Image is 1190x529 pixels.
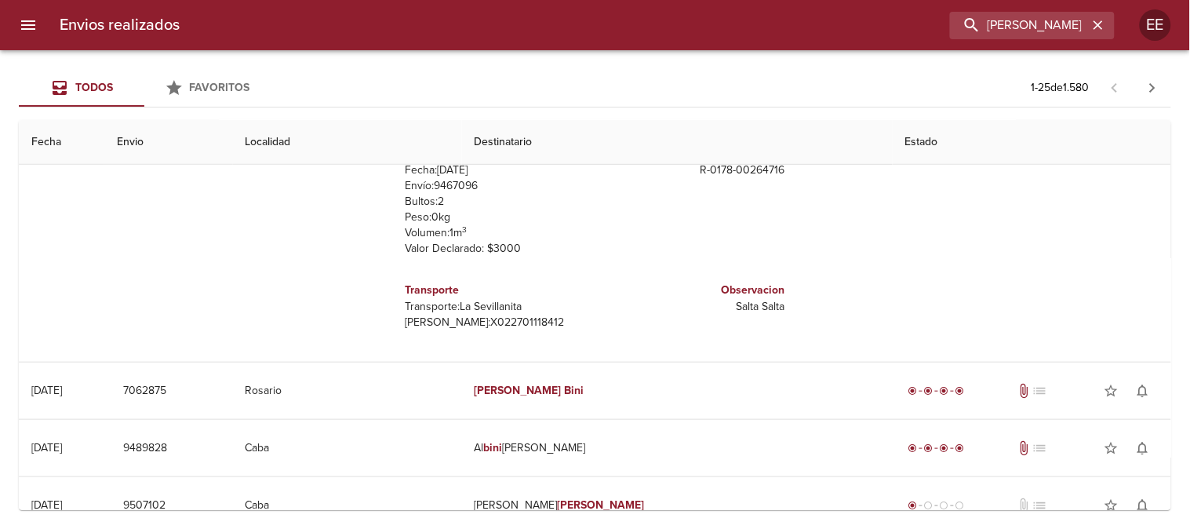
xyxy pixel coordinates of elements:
span: notifications_none [1135,498,1151,513]
div: Generado [905,498,968,513]
button: Agregar a favoritos [1096,375,1127,407]
div: [DATE] [31,384,62,397]
button: Activar notificaciones [1127,432,1159,464]
td: Caba [233,420,462,476]
p: Transporte: La Sevillanita [406,299,589,315]
div: Tabs Envios [19,69,270,107]
div: Abrir información de usuario [1140,9,1171,41]
p: Envío: 9467096 [406,178,589,194]
button: Activar notificaciones [1127,490,1159,521]
span: Favoritos [190,81,250,94]
span: radio_button_checked [940,443,949,453]
p: 1 - 25 de 1.580 [1032,80,1090,96]
sup: 3 [463,224,468,235]
em: [PERSON_NAME] [475,384,562,397]
p: Volumen: 1 m [406,225,589,241]
span: star_border [1104,440,1119,456]
span: radio_button_checked [908,443,918,453]
p: Fecha: [DATE] [406,162,589,178]
div: EE [1140,9,1171,41]
p: Valor Declarado: $ 3000 [406,241,589,257]
span: star_border [1104,498,1119,513]
td: Rosario [233,363,462,419]
span: No tiene pedido asociado [1032,383,1047,399]
span: radio_button_unchecked [955,501,965,510]
span: radio_button_checked [924,386,933,396]
span: radio_button_checked [908,386,918,396]
span: Pagina siguiente [1134,69,1171,107]
p: Bultos: 2 [406,194,589,210]
em: bini [484,441,503,454]
th: Fecha [19,120,104,165]
h6: Envios realizados [60,13,180,38]
p: Peso: 0 kg [406,210,589,225]
span: 9489828 [123,439,167,458]
p: Salta Salta [602,299,785,315]
span: 7062875 [123,381,166,401]
span: Tiene documentos adjuntos [1016,383,1032,399]
span: No tiene pedido asociado [1032,498,1047,513]
em: [PERSON_NAME] [558,498,645,512]
span: radio_button_checked [908,501,918,510]
span: Tiene documentos adjuntos [1016,440,1032,456]
em: Bini [565,384,584,397]
th: Localidad [233,120,462,165]
span: radio_button_checked [924,443,933,453]
input: buscar [950,12,1088,39]
th: Estado [893,120,1171,165]
span: star_border [1104,383,1119,399]
div: Entregado [905,383,968,399]
td: Al [PERSON_NAME] [462,420,893,476]
th: Destinatario [462,120,893,165]
div: [DATE] [31,441,62,454]
h6: Transporte [406,282,589,299]
div: Entregado [905,440,968,456]
p: [PERSON_NAME]: X022701118412 [406,315,589,330]
button: Agregar a favoritos [1096,490,1127,521]
h6: Observacion [602,282,785,299]
span: No tiene pedido asociado [1032,440,1047,456]
button: Agregar a favoritos [1096,432,1127,464]
span: radio_button_checked [940,386,949,396]
span: notifications_none [1135,440,1151,456]
span: No tiene documentos adjuntos [1016,498,1032,513]
span: notifications_none [1135,383,1151,399]
button: 9507102 [117,491,172,520]
span: radio_button_checked [955,386,965,396]
span: Todos [75,81,113,94]
button: Activar notificaciones [1127,375,1159,407]
button: menu [9,6,47,44]
th: Envio [104,120,233,165]
span: radio_button_unchecked [940,501,949,510]
div: [DATE] [31,498,62,512]
button: 7062875 [117,377,173,406]
span: radio_button_unchecked [924,501,933,510]
span: radio_button_checked [955,443,965,453]
p: R - 0178 - 00264716 [602,162,785,178]
span: Pagina anterior [1096,79,1134,95]
button: 9489828 [117,434,173,463]
span: 9507102 [123,496,166,516]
